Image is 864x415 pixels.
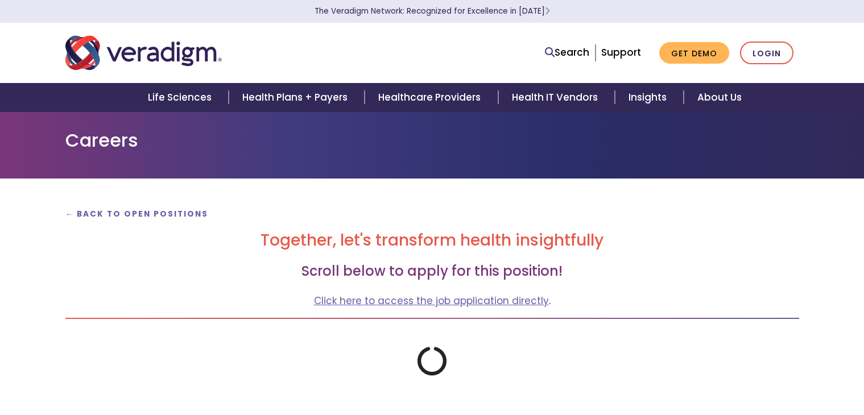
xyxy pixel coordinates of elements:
[65,263,799,280] h3: Scroll below to apply for this position!
[601,45,641,59] a: Support
[365,83,498,112] a: Healthcare Providers
[314,294,549,308] a: Click here to access the job application directly
[65,293,799,309] p: .
[684,83,755,112] a: About Us
[65,130,799,151] h1: Careers
[498,83,615,112] a: Health IT Vendors
[615,83,684,112] a: Insights
[545,6,550,16] span: Learn More
[229,83,365,112] a: Health Plans + Payers
[65,209,209,219] a: ← Back to Open Positions
[659,42,729,64] a: Get Demo
[65,34,222,72] img: Veradigm logo
[65,231,799,250] h2: Together, let's transform health insightfully
[134,83,229,112] a: Life Sciences
[545,45,589,60] a: Search
[315,6,550,16] a: The Veradigm Network: Recognized for Excellence in [DATE]Learn More
[740,42,793,65] a: Login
